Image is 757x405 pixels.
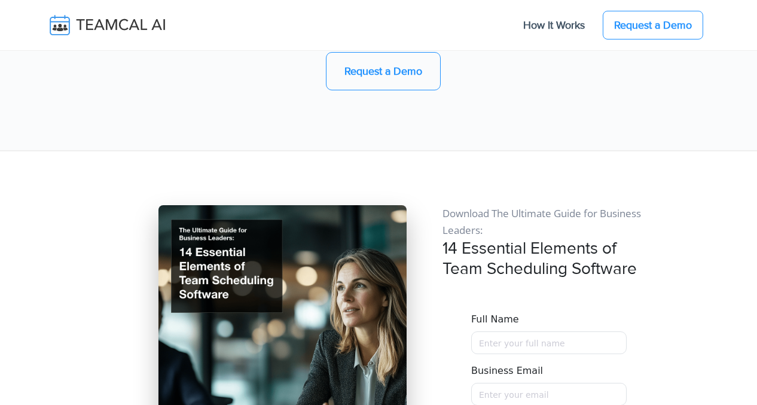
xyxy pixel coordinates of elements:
a: How It Works [511,13,597,38]
p: Download The Ultimate Guide for Business Leaders: [442,205,655,239]
a: Request a Demo [326,52,441,90]
label: Business Email [471,364,543,378]
label: Full Name [471,312,519,327]
input: Name must only contain letters and spaces [471,331,627,354]
a: Request a Demo [603,11,703,39]
h3: 14 Essential Elements of Team Scheduling Software [442,239,655,307]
